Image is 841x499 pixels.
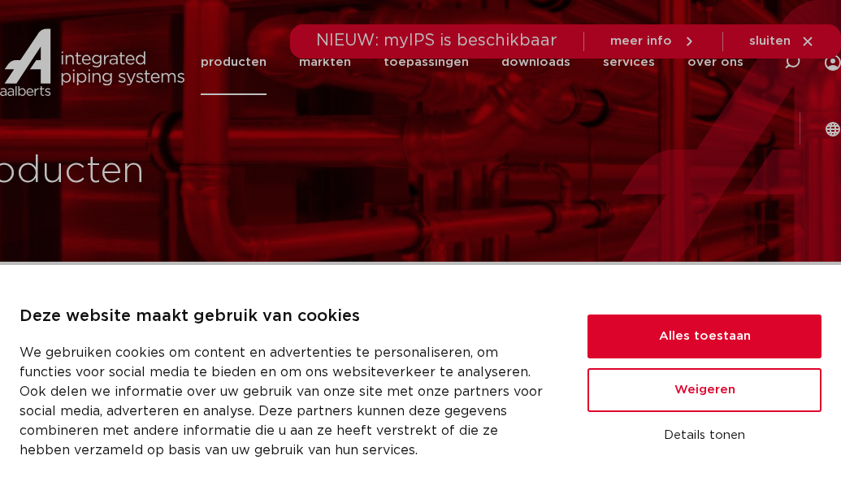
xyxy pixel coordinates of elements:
[201,29,743,95] nav: Menu
[501,29,570,95] a: downloads
[610,35,672,47] span: meer info
[687,29,743,95] a: over ons
[20,343,548,460] p: We gebruiken cookies om content en advertenties te personaliseren, om functies voor social media ...
[587,368,821,412] button: Weigeren
[749,35,791,47] span: sluiten
[201,29,267,95] a: producten
[587,422,821,449] button: Details tonen
[299,29,351,95] a: markten
[587,315,821,358] button: Alles toestaan
[610,34,696,49] a: meer info
[384,29,469,95] a: toepassingen
[316,33,557,49] span: NIEUW: myIPS is beschikbaar
[825,29,841,95] div: my IPS
[603,29,655,95] a: services
[20,304,548,330] p: Deze website maakt gebruik van cookies
[749,34,815,49] a: sluiten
